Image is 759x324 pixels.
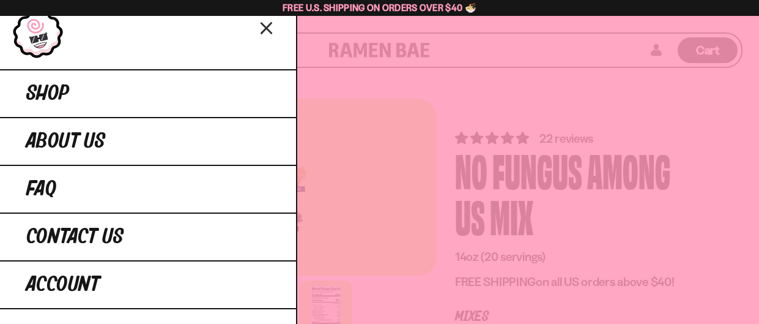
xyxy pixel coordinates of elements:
span: Shop [26,83,69,105]
span: Account [26,274,100,296]
button: Close menu [256,17,278,38]
span: FAQ [26,178,56,200]
span: About Us [26,130,105,153]
span: Contact Us [26,226,124,248]
span: Free U.S. Shipping on Orders over $40 🍜 [283,2,476,13]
